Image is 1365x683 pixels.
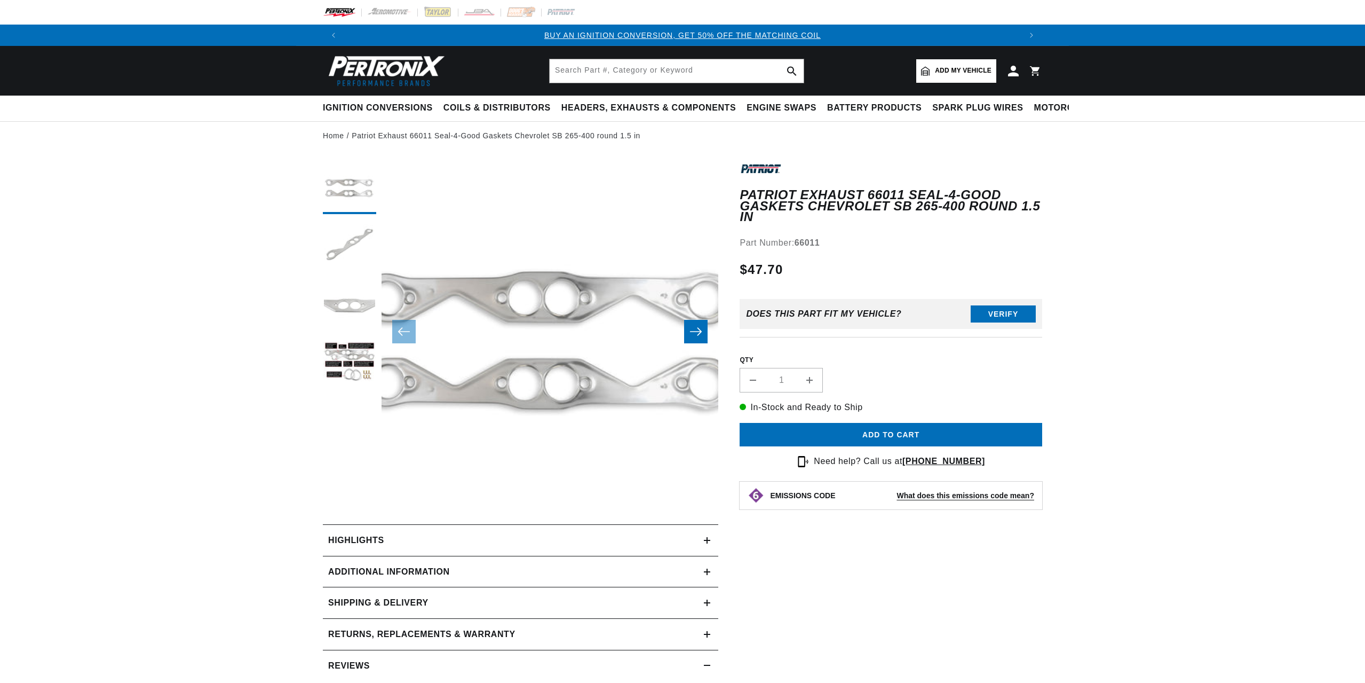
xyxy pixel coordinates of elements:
summary: Additional Information [323,556,718,587]
input: Search Part #, Category or Keyword [550,59,804,83]
h2: Returns, Replacements & Warranty [328,627,515,641]
summary: Battery Products [822,96,927,121]
span: Motorcycle [1034,103,1098,114]
button: Load image 4 in gallery view [323,337,376,390]
h2: Shipping & Delivery [328,596,428,610]
strong: What does this emissions code mean? [896,491,1034,500]
span: Coils & Distributors [443,103,551,114]
img: Pertronix [323,52,446,89]
button: Translation missing: en.sections.announcements.previous_announcement [323,25,344,46]
summary: Returns, Replacements & Warranty [323,619,718,650]
button: Slide left [392,320,416,343]
button: Verify [971,305,1036,323]
button: Slide right [684,320,708,343]
button: Load image 2 in gallery view [323,219,376,273]
summary: Headers, Exhausts & Components [556,96,741,121]
div: 1 of 3 [344,29,1021,41]
button: Load image 3 in gallery view [323,278,376,332]
p: In-Stock and Ready to Ship [740,401,1042,414]
summary: Spark Plug Wires [927,96,1028,121]
div: Part Number: [740,236,1042,250]
button: Load image 1 in gallery view [323,161,376,214]
summary: Motorcycle [1029,96,1103,121]
button: Translation missing: en.sections.announcements.next_announcement [1021,25,1042,46]
div: Announcement [344,29,1021,41]
a: Add my vehicle [916,59,996,83]
nav: breadcrumbs [323,130,1042,142]
h2: Additional Information [328,565,450,579]
summary: Shipping & Delivery [323,587,718,618]
img: Emissions code [748,487,765,504]
slideshow-component: Translation missing: en.sections.announcements.announcement_bar [296,25,1069,46]
span: Add my vehicle [935,66,991,76]
span: Headers, Exhausts & Components [561,103,736,114]
button: EMISSIONS CODEWhat does this emissions code mean? [770,491,1034,500]
label: QTY [740,356,1042,365]
button: Add to cart [740,423,1042,447]
strong: 66011 [795,238,820,247]
h2: Highlights [328,533,384,547]
a: [PHONE_NUMBER] [902,457,985,466]
div: Does This part fit My vehicle? [746,309,901,319]
p: Need help? Call us at [814,454,985,468]
a: BUY AN IGNITION CONVERSION, GET 50% OFF THE MATCHING COIL [544,31,821,40]
summary: Ignition Conversions [323,96,438,121]
span: Ignition Conversions [323,103,433,114]
media-gallery: Gallery Viewer [323,161,718,503]
span: Spark Plug Wires [932,103,1023,114]
span: Engine Swaps [747,103,816,114]
button: search button [780,59,804,83]
summary: Coils & Distributors [438,96,556,121]
span: $47.70 [740,260,783,279]
h2: Reviews [328,659,370,673]
summary: Engine Swaps [741,96,822,121]
a: Home [323,130,344,142]
summary: Reviews [323,650,718,681]
strong: EMISSIONS CODE [770,491,835,500]
h1: Patriot Exhaust 66011 Seal-4-Good Gaskets Chevrolet SB 265-400 round 1.5 in [740,190,1042,222]
summary: Highlights [323,525,718,556]
a: Patriot Exhaust 66011 Seal-4-Good Gaskets Chevrolet SB 265-400 round 1.5 in [352,130,640,142]
span: Battery Products [827,103,922,114]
